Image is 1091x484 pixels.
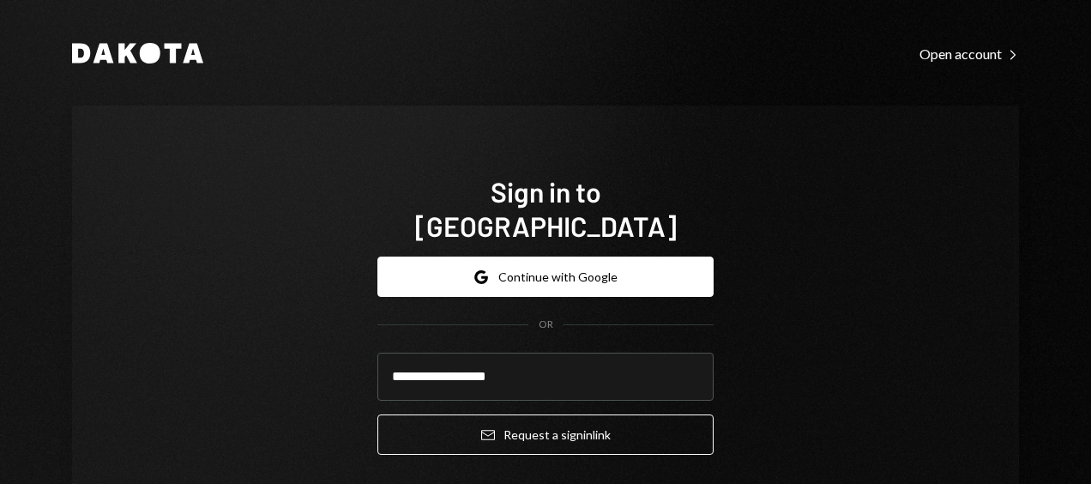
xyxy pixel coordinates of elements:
[377,257,714,297] button: Continue with Google
[377,414,714,455] button: Request a signinlink
[919,45,1019,63] div: Open account
[919,44,1019,63] a: Open account
[539,318,553,332] div: OR
[377,174,714,243] h1: Sign in to [GEOGRAPHIC_DATA]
